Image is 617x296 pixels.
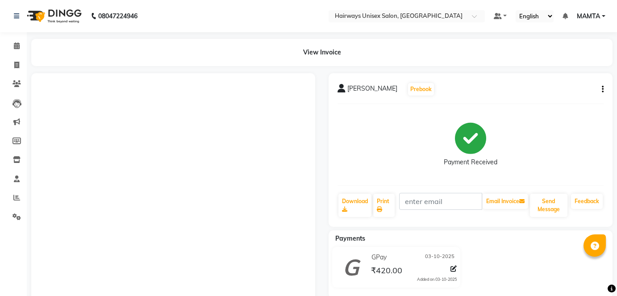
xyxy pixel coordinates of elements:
b: 08047224946 [98,4,138,29]
div: View Invoice [31,39,613,66]
span: 03-10-2025 [425,253,454,262]
iframe: chat widget [579,260,608,287]
button: Prebook [408,83,434,96]
span: [PERSON_NAME] [347,84,397,96]
div: Added on 03-10-2025 [417,276,457,283]
a: Download [338,194,371,217]
span: Payments [335,234,365,242]
img: logo [23,4,84,29]
span: MAMTA [577,12,600,21]
button: Send Message [530,194,567,217]
span: ₹420.00 [371,265,402,278]
button: Email Invoice [483,194,528,209]
a: Feedback [571,194,603,209]
input: enter email [399,193,482,210]
span: GPay [371,253,387,262]
a: Print [373,194,395,217]
div: Payment Received [444,158,497,167]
